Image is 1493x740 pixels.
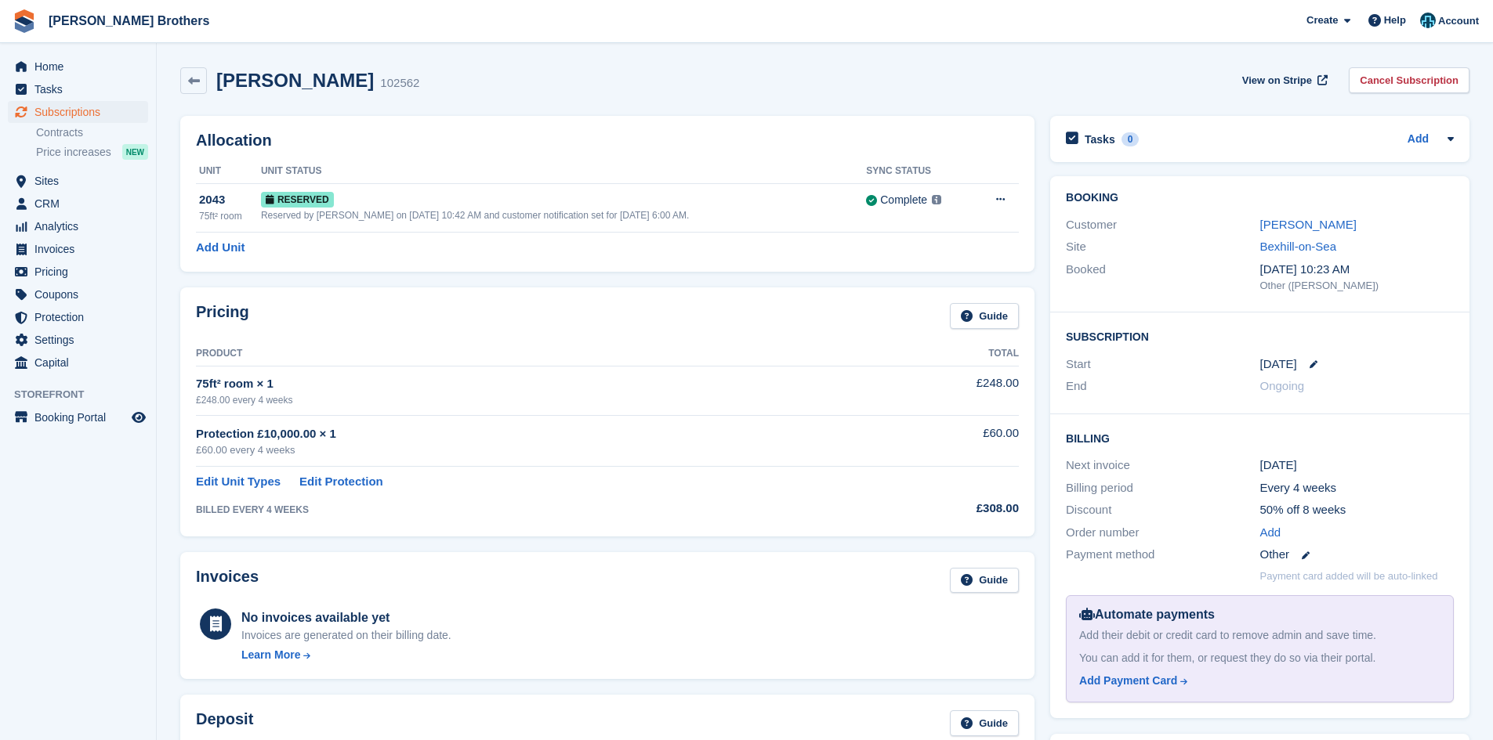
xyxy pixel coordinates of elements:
div: Discount [1066,501,1259,519]
img: Helen Eldridge [1420,13,1436,28]
div: Site [1066,238,1259,256]
span: Account [1438,13,1479,29]
div: Invoices are generated on their billing date. [241,627,451,644]
div: [DATE] [1260,457,1454,475]
div: Other [1260,546,1454,564]
a: Guide [950,710,1019,736]
span: Ongoing [1260,379,1305,392]
span: Analytics [34,215,129,237]
div: £60.00 every 4 weeks [196,442,867,458]
a: Learn More [241,647,451,663]
div: Automate payments [1079,605,1440,624]
h2: Allocation [196,132,1019,150]
p: Payment card added will be auto-linked [1260,569,1438,584]
span: Settings [34,329,129,351]
td: £248.00 [867,366,1019,415]
a: Add Unit [196,239,245,257]
h2: Tasks [1085,132,1115,146]
a: menu [8,406,148,428]
span: Sites [34,170,129,192]
a: menu [8,78,148,100]
div: Booked [1066,261,1259,294]
div: Complete [880,192,927,208]
span: Price increases [36,145,111,160]
div: 50% off 8 weeks [1260,501,1454,519]
div: Learn More [241,647,300,663]
a: Add [1260,524,1281,542]
img: stora-icon-8386f47178a22dfd0bd8f6a31ec36ba5ce8667c1dd55bd0f319d3a0aa187defe.svg [13,9,36,33]
div: £248.00 every 4 weeks [196,393,867,407]
a: menu [8,329,148,351]
div: Every 4 weeks [1260,479,1454,497]
div: Other ([PERSON_NAME]) [1260,278,1454,294]
a: Guide [950,568,1019,594]
h2: Subscription [1066,328,1454,344]
a: menu [8,352,148,374]
a: menu [8,215,148,237]
a: menu [8,101,148,123]
span: Tasks [34,78,129,100]
span: Help [1384,13,1406,28]
div: You can add it for them, or request they do so via their portal. [1079,650,1440,666]
span: Create [1306,13,1338,28]
h2: Billing [1066,430,1454,446]
div: Payment method [1066,546,1259,564]
a: menu [8,170,148,192]
span: Booking Portal [34,406,129,428]
a: Edit Protection [299,473,383,491]
a: menu [8,306,148,328]
div: 2043 [199,191,261,209]
span: Pricing [34,261,129,283]
a: Bexhill-on-Sea [1260,240,1337,253]
time: 2025-09-03 00:00:00 UTC [1260,356,1297,374]
div: 75ft² room × 1 [196,375,867,393]
div: No invoices available yet [241,608,451,627]
th: Product [196,341,867,366]
a: View on Stripe [1236,67,1331,93]
div: Billing period [1066,479,1259,497]
div: Protection £10,000.00 × 1 [196,425,867,443]
span: Coupons [34,283,129,305]
a: Price increases NEW [36,143,148,161]
span: Protection [34,306,129,328]
th: Sync Status [866,159,973,184]
div: BILLED EVERY 4 WEEKS [196,503,867,517]
h2: Pricing [196,303,249,329]
img: icon-info-grey-7440780725fd019a000dd9b08b2336e03edf1995a4989e88bcd33f0948082b44.svg [932,195,941,204]
a: Add Payment Card [1079,673,1434,689]
span: Home [34,56,129,78]
div: Reserved by [PERSON_NAME] on [DATE] 10:42 AM and customer notification set for [DATE] 6:00 AM. [261,208,866,222]
div: Order number [1066,524,1259,542]
a: Add [1408,131,1429,149]
a: menu [8,261,148,283]
div: Next invoice [1066,457,1259,475]
div: £308.00 [867,500,1019,518]
th: Unit [196,159,261,184]
a: menu [8,283,148,305]
h2: Deposit [196,710,253,736]
a: menu [8,238,148,260]
span: Capital [34,352,129,374]
h2: Booking [1066,192,1454,204]
a: [PERSON_NAME] [1260,218,1357,231]
th: Total [867,341,1019,366]
h2: Invoices [196,568,259,594]
div: 102562 [380,74,419,92]
div: [DATE] 10:23 AM [1260,261,1454,279]
div: 75ft² room [199,209,261,223]
span: Storefront [14,387,156,402]
div: Add Payment Card [1079,673,1177,689]
div: Add their debit or credit card to remove admin and save time. [1079,627,1440,644]
div: End [1066,377,1259,395]
a: Edit Unit Types [196,473,281,491]
div: NEW [122,144,148,160]
div: Start [1066,356,1259,374]
th: Unit Status [261,159,866,184]
div: 0 [1122,132,1140,146]
a: menu [8,193,148,215]
a: [PERSON_NAME] Brothers [42,8,216,34]
a: Cancel Subscription [1349,67,1469,93]
a: menu [8,56,148,78]
span: Reserved [261,192,334,208]
span: View on Stripe [1242,73,1312,88]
